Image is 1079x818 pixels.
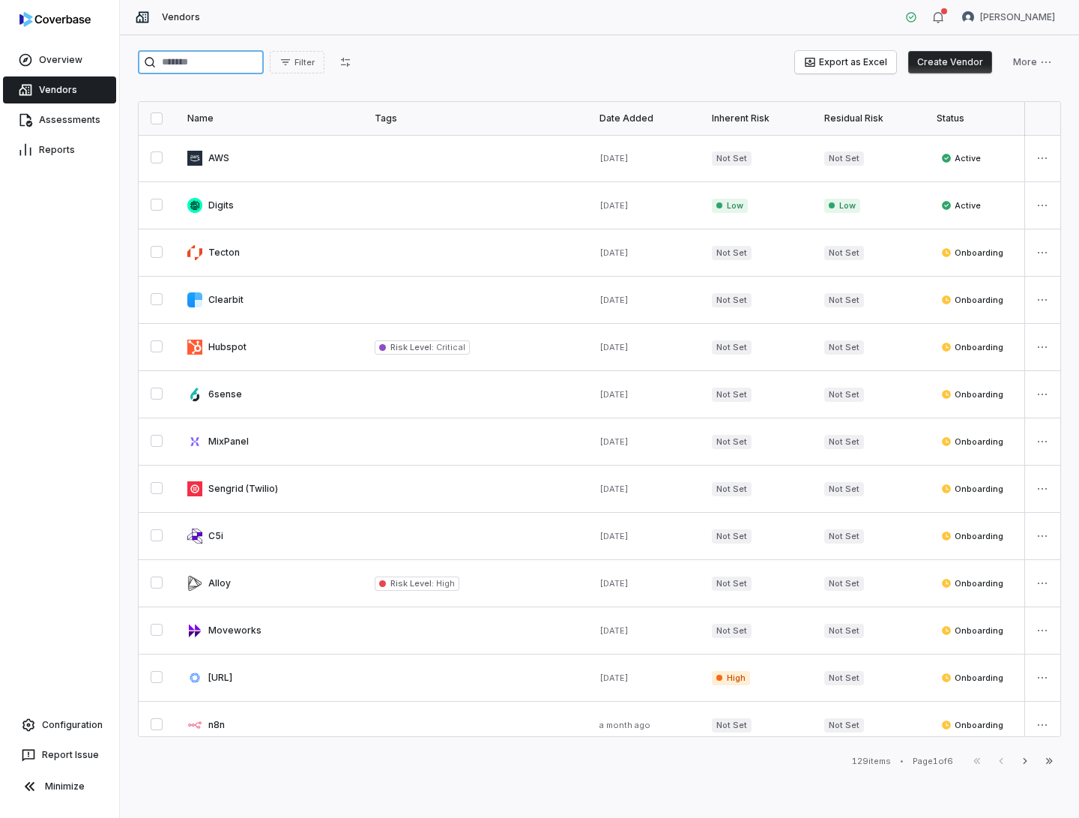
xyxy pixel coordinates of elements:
span: [DATE] [599,484,629,494]
span: Onboarding [941,577,1003,589]
span: Not Set [712,388,752,402]
a: Vendors [3,76,116,103]
span: Onboarding [941,530,1003,542]
div: Inherent Risk [712,112,800,124]
span: [DATE] [599,625,629,636]
span: Onboarding [941,483,1003,495]
img: logo-D7KZi-bG.svg [19,12,91,27]
span: [DATE] [599,436,629,447]
span: Onboarding [941,388,1003,400]
span: [DATE] [599,247,629,258]
span: Onboarding [941,247,1003,259]
button: Daniel Aranibar avatar[PERSON_NAME] [953,6,1064,28]
div: Status [937,112,1025,124]
span: a month ago [599,720,650,730]
span: [DATE] [599,200,629,211]
span: Not Set [824,293,864,307]
span: Onboarding [941,672,1003,684]
span: Not Set [824,529,864,544]
div: Tags [375,112,575,124]
span: [PERSON_NAME] [980,11,1055,23]
span: Not Set [712,340,752,355]
span: Not Set [824,577,864,591]
span: Not Set [712,293,752,307]
span: Not Set [712,624,752,638]
span: Not Set [712,577,752,591]
div: • [900,756,904,766]
a: Assessments [3,106,116,133]
span: Active [941,152,981,164]
span: Onboarding [941,341,1003,353]
span: High [434,578,455,589]
span: Risk Level : [390,342,434,352]
button: Minimize [6,772,113,802]
div: Name [187,112,351,124]
span: Not Set [712,718,752,733]
span: Not Set [824,624,864,638]
span: Onboarding [941,719,1003,731]
span: Not Set [824,435,864,449]
span: Not Set [824,718,864,733]
span: Not Set [712,482,752,496]
span: [DATE] [599,673,629,683]
div: Date Added [599,112,688,124]
span: Low [712,199,748,213]
span: [DATE] [599,578,629,589]
button: Filter [270,51,324,73]
span: [DATE] [599,295,629,305]
span: Not Set [712,435,752,449]
span: Not Set [824,671,864,685]
span: Not Set [824,151,864,166]
span: Not Set [712,529,752,544]
a: Configuration [6,712,113,739]
img: Daniel Aranibar avatar [962,11,974,23]
span: Risk Level : [390,578,434,589]
span: [DATE] [599,531,629,541]
span: Active [941,199,981,211]
span: Onboarding [941,294,1003,306]
span: Not Set [712,151,752,166]
button: Create Vendor [908,51,992,73]
span: Not Set [824,340,864,355]
span: Not Set [712,246,752,260]
div: Residual Risk [824,112,913,124]
span: Critical [434,342,465,352]
span: [DATE] [599,342,629,352]
span: Onboarding [941,436,1003,448]
a: Reports [3,136,116,163]
span: High [712,671,750,685]
span: [DATE] [599,389,629,400]
div: 129 items [852,756,891,767]
div: Page 1 of 6 [913,756,953,767]
span: [DATE] [599,153,629,163]
span: Low [824,199,860,213]
span: Vendors [162,11,200,23]
span: Not Set [824,246,864,260]
span: Not Set [824,482,864,496]
span: Filter [294,57,315,68]
button: Report Issue [6,742,113,769]
button: Export as Excel [795,51,896,73]
span: Not Set [824,388,864,402]
span: Onboarding [941,625,1003,637]
button: More [1004,51,1061,73]
a: Overview [3,46,116,73]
